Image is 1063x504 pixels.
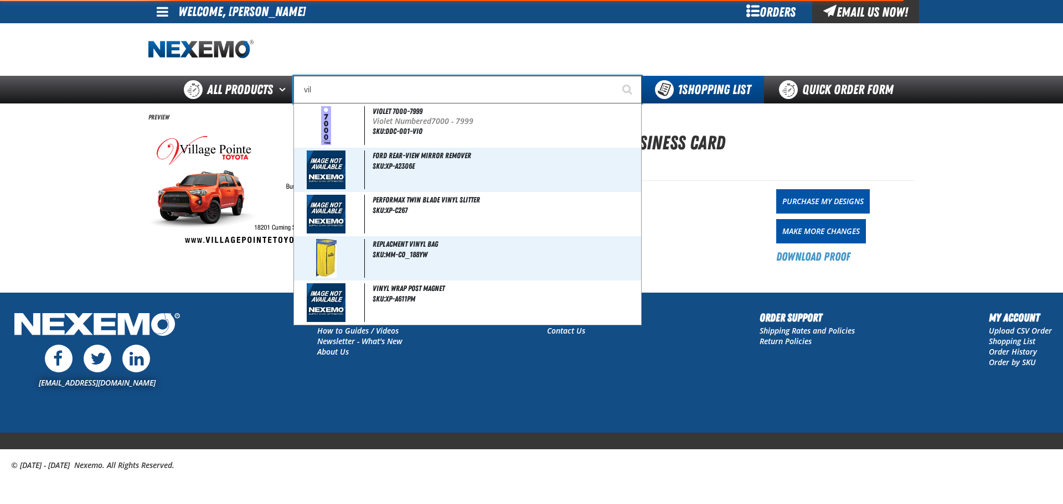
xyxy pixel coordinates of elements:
[307,283,345,322] img: missing_image.jpg
[989,346,1037,357] a: Order History
[293,76,642,103] input: Search
[642,76,764,103] button: You have 1 Shopping List. Open to view details
[373,162,415,170] span: SKU:XP-A2306E
[275,76,293,103] button: Open All Products pages
[207,80,273,100] span: All Products
[307,195,345,233] img: missing_image.jpg
[373,151,471,160] span: Ford Rear-View Mirror Remover
[11,309,183,342] img: Nexemo Logo
[760,336,812,346] a: Return Policies
[776,219,866,243] a: Make More Changes
[148,40,254,59] img: Nexemo logo
[317,346,349,357] a: About Us
[373,294,415,303] span: SKU:XP-A611PM
[307,150,345,189] img: missing_image.jpg
[373,195,480,204] span: Performax Twin Blade Vinyl Slitter
[148,113,169,122] span: Preview
[989,357,1036,367] a: Order by SKU
[547,325,585,336] a: Contact Us
[678,82,751,97] span: Shopping List
[39,377,156,388] a: [EMAIL_ADDRESS][DOMAIN_NAME]
[614,76,642,103] button: Start Searching
[764,76,914,103] a: Quick Order Form
[989,336,1035,346] a: Shopping List
[317,336,403,346] a: Newsletter - What's New
[760,325,855,336] a: Shipping Rates and Policies
[373,107,422,116] span: Violet 7000-7999
[317,325,399,336] a: How to Guides / Videos
[989,309,1052,326] h2: My Account
[148,128,359,248] img: VPTBCTRD-VPTBCTRD3.5x2-1754928574-689a15bed2332605463525.jpg
[148,40,254,59] a: Home
[373,127,422,136] span: SKU:DDC-001-VIO
[378,128,915,158] h1: Village Pointe TRD Pro 4Runner Business Card
[776,249,850,264] a: Download Proof
[678,82,682,97] strong: 1
[373,206,407,215] span: SKU:XP-C267
[989,325,1052,336] a: Upload CSV Order
[373,250,427,259] span: SKU:MM-CO_188YW
[760,309,855,326] h2: Order Support
[321,106,331,145] img: 608c362c960ba754640948-Hang-Tags-Purple_7000.jpg
[776,189,870,214] a: Purchase My Designs
[373,284,445,293] span: VINYL WRAP POST MAGNET
[316,239,337,278] img: 5cd395ffa7c66901223950-188yw.jpg
[373,117,639,126] p: Violet Numbered7000 - 7999
[373,240,438,248] span: Replacment vinyl bag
